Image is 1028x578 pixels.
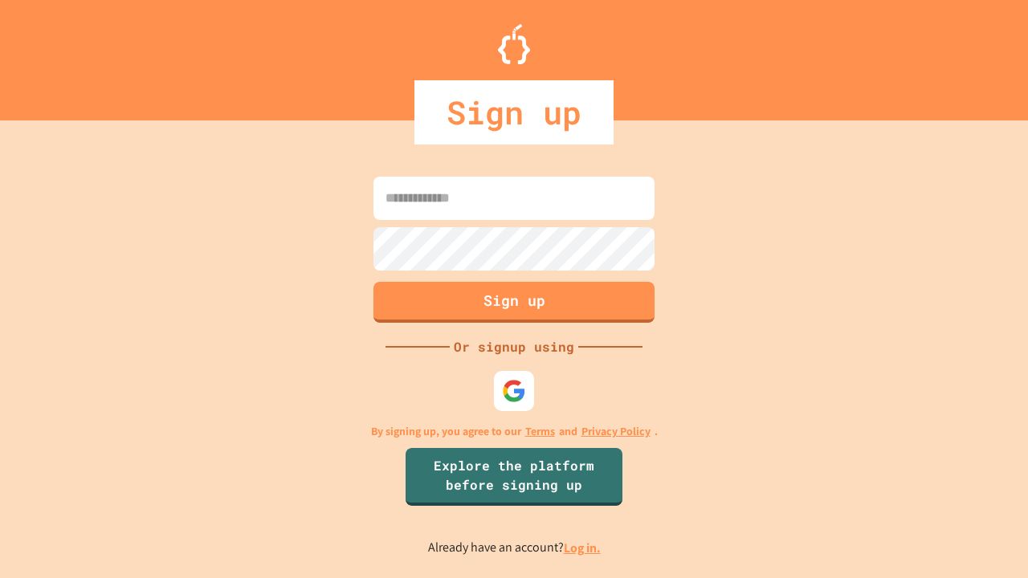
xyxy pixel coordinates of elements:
[581,423,651,440] a: Privacy Policy
[502,379,526,403] img: google-icon.svg
[373,282,655,323] button: Sign up
[564,539,601,556] a: Log in.
[428,538,601,558] p: Already have an account?
[450,337,578,356] div: Or signup using
[371,423,658,440] p: By signing up, you agree to our and .
[414,80,614,144] div: Sign up
[525,423,555,440] a: Terms
[498,24,530,64] img: Logo.svg
[406,448,622,506] a: Explore the platform before signing up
